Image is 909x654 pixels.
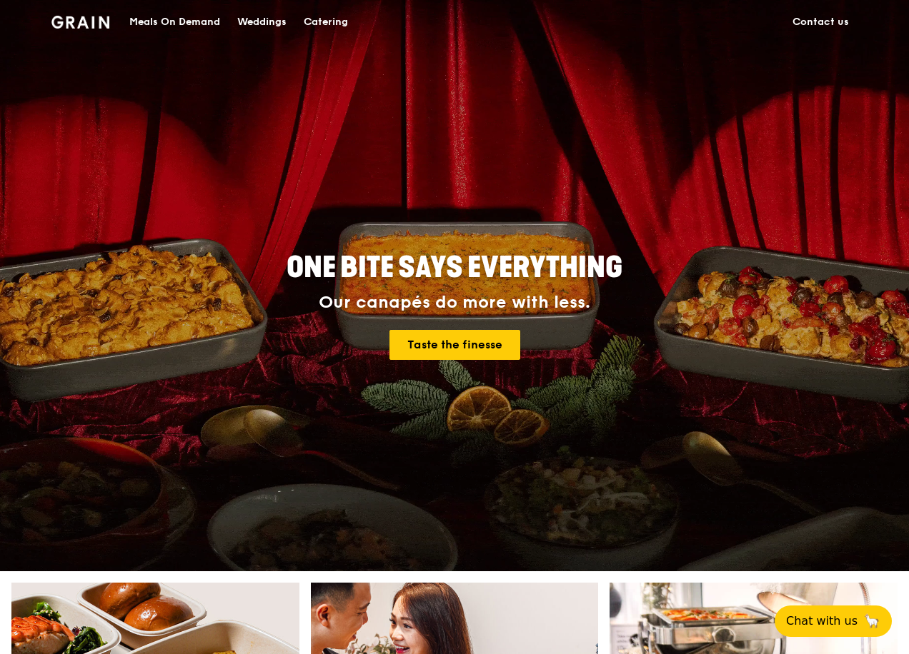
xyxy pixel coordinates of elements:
a: Contact us [784,1,858,44]
div: Catering [304,1,348,44]
span: ONE BITE SAYS EVERYTHING [287,251,622,285]
span: Chat with us [786,613,858,630]
span: 🦙 [863,613,880,630]
div: Meals On Demand [129,1,220,44]
img: Grain [51,16,109,29]
button: Chat with us🦙 [775,605,892,637]
div: Weddings [237,1,287,44]
a: Taste the finesse [389,330,520,360]
div: Our canapés do more with less. [197,293,712,313]
a: Catering [295,1,357,44]
a: Weddings [229,1,295,44]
